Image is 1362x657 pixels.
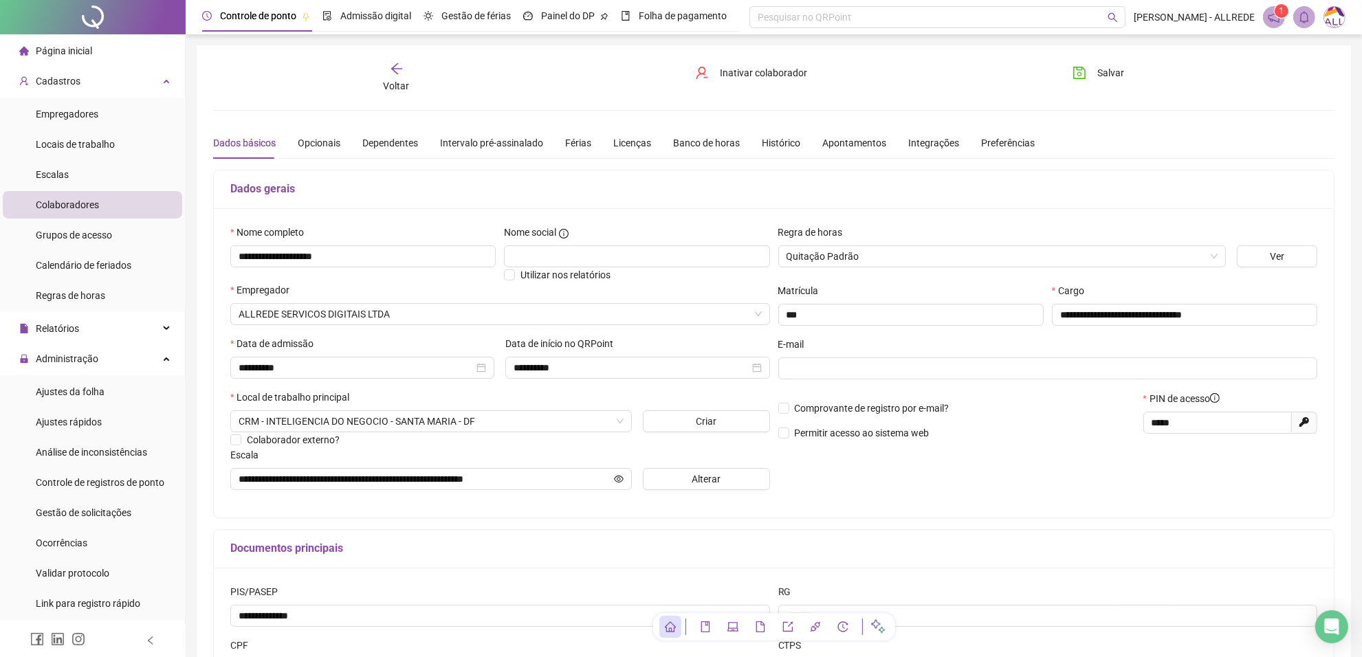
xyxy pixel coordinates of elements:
[695,66,709,80] span: user-delete
[755,621,766,632] span: file
[1052,283,1093,298] label: Cargo
[1275,4,1288,18] sup: 1
[362,135,418,151] div: Dependentes
[19,76,29,86] span: user-add
[36,323,79,334] span: Relatórios
[36,568,109,579] span: Validar protocolo
[1134,10,1255,25] span: [PERSON_NAME] - ALLREDE
[700,621,711,632] span: book
[72,632,85,646] span: instagram
[36,45,92,56] span: Página inicial
[220,10,296,21] span: Controle de ponto
[384,80,410,91] span: Voltar
[230,225,313,240] label: Nome completo
[908,135,959,151] div: Integrações
[643,410,769,432] button: Criar
[30,632,44,646] span: facebook
[1270,249,1284,264] span: Ver
[440,135,543,151] div: Intervalo pré-assinalado
[837,621,848,632] span: history
[230,336,322,351] label: Data de admissão
[778,337,813,352] label: E-mail
[782,621,793,632] span: export
[390,62,404,76] span: arrow-left
[504,225,556,240] span: Nome social
[36,109,98,120] span: Empregadores
[36,76,80,87] span: Cadastros
[639,10,727,21] span: Folha de pagamento
[559,229,569,238] span: info-circle
[322,11,332,21] span: file-done
[1237,245,1317,267] button: Ver
[523,11,533,21] span: dashboard
[621,11,630,21] span: book
[720,65,807,80] span: Inativar colaborador
[36,139,115,150] span: Locais de trabalho
[340,10,411,21] span: Admissão digital
[696,414,716,429] span: Criar
[1298,11,1310,23] span: bell
[36,416,102,427] span: Ajustes rápidos
[665,621,676,632] span: home
[36,353,98,364] span: Administração
[762,135,800,151] div: Histórico
[230,447,267,463] label: Escala
[302,12,310,21] span: pushpin
[614,474,624,484] span: eye
[795,403,949,414] span: Comprovante de registro por e-mail?
[36,537,87,548] span: Ocorrências
[230,584,287,599] label: PIS/PASEP
[36,447,147,458] span: Análise de inconsistências
[822,135,886,151] div: Apontamentos
[51,632,65,646] span: linkedin
[1279,6,1284,16] span: 1
[1315,610,1348,643] div: Open Intercom Messenger
[1210,393,1220,403] span: info-circle
[202,11,212,21] span: clock-circle
[810,621,821,632] span: api
[541,10,595,21] span: Painel do DP
[1062,62,1134,84] button: Salvar
[778,584,800,599] label: RG
[600,12,608,21] span: pushpin
[36,169,69,180] span: Escalas
[981,135,1035,151] div: Preferências
[643,468,769,490] button: Alterar
[36,199,99,210] span: Colaboradores
[787,246,1218,267] span: Quitação Padrão
[36,386,105,397] span: Ajustes da folha
[239,411,624,432] span: CRM - INTELIGENCIA DO NEGOCIO - SANTA MARIA - DF
[230,390,358,405] label: Local de trabalho principal
[685,62,817,84] button: Inativar colaborador
[520,269,611,280] span: Utilizar nos relatórios
[1073,66,1086,80] span: save
[36,230,112,241] span: Grupos de acesso
[613,135,651,151] div: Licenças
[441,10,511,21] span: Gestão de férias
[239,304,762,324] span: ALLREDE SERVICOS DIGITAIS LTDA
[505,336,622,351] label: Data de início no QRPoint
[778,225,852,240] label: Regra de horas
[230,540,1317,557] h5: Documentos principais
[1097,65,1124,80] span: Salvar
[146,636,155,645] span: left
[36,260,131,271] span: Calendário de feriados
[692,471,721,487] span: Alterar
[36,507,131,518] span: Gestão de solicitações
[1324,7,1345,27] img: 75003
[230,181,1317,197] h5: Dados gerais
[424,11,433,21] span: sun
[230,282,298,298] label: Empregador
[36,598,140,609] span: Link para registro rápido
[795,427,930,438] span: Permitir acesso ao sistema web
[673,135,740,151] div: Banco de horas
[1150,391,1220,406] span: PIN de acesso
[19,46,29,56] span: home
[230,638,257,653] label: CPF
[1108,12,1118,23] span: search
[19,354,29,364] span: lock
[778,283,828,298] label: Matrícula
[36,290,105,301] span: Regras de horas
[36,477,164,488] span: Controle de registros de ponto
[298,135,340,151] div: Opcionais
